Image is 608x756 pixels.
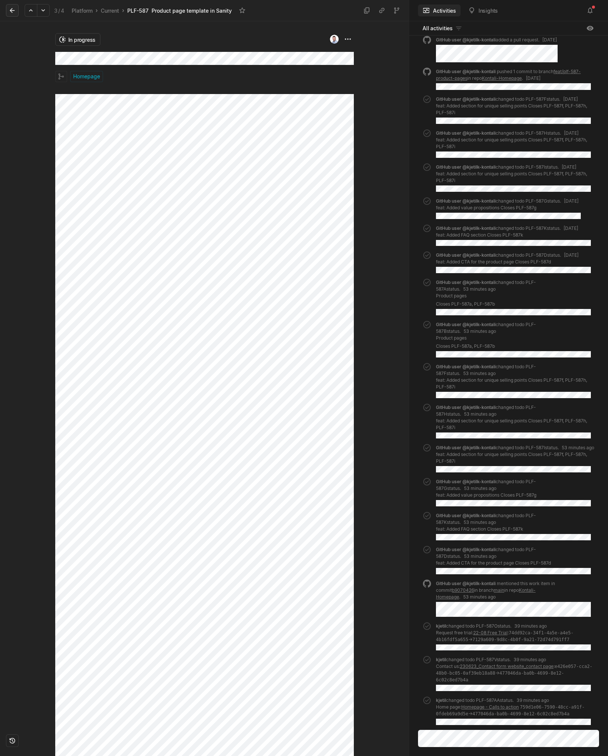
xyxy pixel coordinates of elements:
span: 53 minutes ago [463,286,496,292]
p: feat: Added section for unique selling points Closes PLF-587f, PLF-587h, PLF-587i [436,171,595,184]
p: feat: Added value propositions Closes PLF-587g [436,492,595,499]
p: feat: Added FAQ section Closes PLF-587k [436,232,591,238]
a: Current [99,6,121,16]
code: 477046da-ba0b-4699-8e12-6c02c8ed7b4a [473,711,570,716]
p: mentioned this work item in commit in branch in repo [436,581,555,600]
div: › [96,7,98,14]
p: Closes PLF-587a, PLF-587b [436,343,595,350]
span: kjetil [436,697,446,703]
p: feat: Added section for unique selling points Closes PLF-587f, PLF-587h, PLF-587i [436,137,595,150]
span: 53 minutes ago [463,371,496,376]
span: 53 minutes ago [464,411,496,417]
a: Homepage - Calls to action [461,704,519,710]
div: added a pull request . [436,37,558,62]
span: 53 minutes ago [464,485,496,491]
span: 39 minutes ago [514,657,546,662]
span: [DATE] [564,225,578,231]
code: 7129a609-9d8c-4b0f-9a21-72d74d791ff7 [473,637,570,642]
p: Request free trial: : -> [436,630,595,643]
code: 74dd92ca-34f1-4a5e-a4e5-4b16fdf5a655 [436,630,573,642]
span: Homepage [73,71,100,82]
p: Product pages [436,335,595,341]
span: [DATE] [542,37,557,43]
div: changed todo PLF-587F status. [436,363,595,398]
span: kjetil [436,657,446,662]
span: 39 minutes ago [514,623,547,629]
span: [DATE] [564,252,579,258]
span: GitHub user @kjetilk-kontali [436,198,496,204]
span: 39 minutes ago [517,697,549,703]
span: GitHub user @kjetilk-kontali [436,37,496,43]
div: . [436,580,595,600]
div: changed todo PLF-587G status. [436,478,595,506]
span: GitHub user @kjetilk-kontali [436,479,496,484]
a: 22-08 Free Trial [473,630,508,635]
div: changed todo PLF-587K status. [436,512,595,540]
span: / [58,7,60,14]
div: changed todo PLF-587B status. [436,321,595,357]
span: GitHub user @kjetilk-kontali [436,364,496,369]
p: Closes PLF-587a, PLF-587b [436,301,595,307]
span: [DATE] [563,96,578,102]
div: › [122,7,124,14]
a: Kontali-Homepage [436,587,536,600]
p: feat: Added section for unique selling points Closes PLF-587f, PLF-587h, PLF-587i [436,418,595,431]
p: feat: Added CTA for the product page Closes PLF-587d [436,259,591,265]
img: profilbilde_kontali.png [330,35,339,44]
button: All activities [418,22,467,34]
a: Platform [70,6,94,16]
p: feat: Added section for unique selling points Closes PLF-587f, PLF-587h, PLF-587i [436,451,595,465]
span: 53 minutes ago [464,519,496,525]
span: 53 minutes ago [562,445,594,450]
span: GitHub user @kjetilk-kontali [436,225,496,231]
div: Product page template in Sanity [152,7,232,15]
div: changed todo PLF-587V status. [436,656,595,691]
button: Activities [418,4,461,16]
span: [DATE] [564,198,579,204]
div: changed todo PLF-587K status. [436,225,591,246]
div: changed todo PLF-587F status. [436,96,595,124]
p: feat: Added section for unique selling points Closes PLF-587f, PLF-587h, PLF-587i [436,377,595,390]
div: changed todo PLF-587D status. [436,252,591,273]
p: Product pages [436,293,595,299]
span: 53 minutes ago [464,328,496,334]
div: PLF-587 [127,7,149,15]
span: GitHub user @kjetilk-kontali [436,547,496,552]
span: GitHub user @kjetilk-kontali [436,279,496,285]
span: GitHub user @kjetilk-kontali [436,69,496,74]
div: changed todo PLF-587I status. [436,444,595,472]
p: Home page: -> [436,704,595,717]
a: main [494,587,504,593]
button: Insights [464,4,502,16]
span: [DATE] [564,130,579,136]
span: GitHub user @kjetilk-kontali [436,445,496,450]
span: GitHub user @kjetilk-kontali [436,96,496,102]
p: feat: Added section for unique selling points Closes PLF-587f, PLF-587h, PLF-587i [436,103,595,116]
div: changed todo PLF-587AA status. [436,697,595,725]
p: feat: Added CTA for the product page Closes PLF-587d [436,560,595,566]
span: GitHub user @kjetilk-kontali [436,130,496,136]
div: . [436,68,595,82]
div: 3 4 [54,7,64,15]
div: changed todo PLF-587G status. [436,198,581,219]
span: GitHub user @kjetilk-kontali [436,252,496,258]
span: All activities [423,24,453,32]
div: Platform [72,7,93,15]
span: GitHub user @kjetilk-kontali [436,164,496,170]
div: changed todo PLF-587O status. [436,623,595,651]
span: 53 minutes ago [464,553,496,559]
button: In progress [55,33,101,46]
div: changed todo PLF-587D status. [436,546,595,574]
a: 230623_Contact form website_contact page [460,663,554,669]
p: pushed 1 commit to branch in repo [436,69,581,81]
p: Contact us: : -> [436,663,595,683]
a: Kontali-Homepage [482,75,522,81]
span: [DATE] [526,75,540,81]
div: changed todo PLF-587H status. [436,404,595,439]
div: changed todo PLF-587I status. [436,164,595,192]
a: b9070426 [452,587,474,593]
span: [DATE] [562,164,576,170]
p: feat: Added FAQ section Closes PLF-587k [436,526,595,532]
span: kjetil [436,623,446,629]
span: GitHub user @kjetilk-kontali [436,404,496,410]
